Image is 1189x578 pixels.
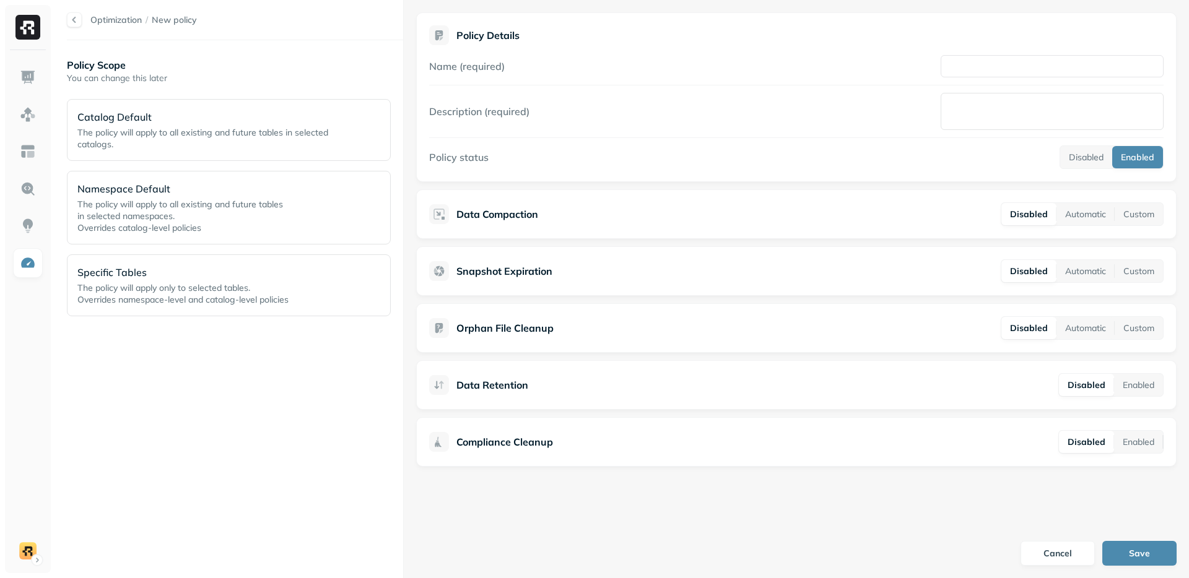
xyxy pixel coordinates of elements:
div: Specific TablesThe policy will apply only to selected tables.Overrides namespace-level and catalo... [67,254,391,316]
p: Compliance Cleanup [456,434,553,449]
img: Assets [20,106,36,123]
button: Cancel [1021,541,1095,566]
button: Enabled [1114,374,1163,396]
img: demo [19,542,37,559]
a: Optimization [90,14,142,25]
p: You can change this later [67,72,403,84]
span: The policy will apply only to selected tables. [77,282,250,293]
div: Catalog DefaultThe policy will apply to all existing and future tables in selected catalogs. [67,99,391,161]
span: New policy [152,14,197,26]
label: Policy status [429,151,489,163]
img: Optimization [20,255,36,271]
p: Namespace Default [77,181,343,196]
p: / [146,14,148,26]
p: Data Compaction [456,207,538,222]
img: Query Explorer [20,181,36,197]
label: Description (required) [429,105,529,118]
button: Disabled [1001,203,1056,225]
span: The policy will apply to all existing and future tables [77,199,283,210]
button: Custom [1115,203,1163,225]
button: Automatic [1056,260,1115,282]
img: Ryft [15,15,40,40]
span: The policy will apply to all existing and future tables in selected catalogs. [77,127,328,150]
button: Custom [1115,260,1163,282]
button: Disabled [1059,431,1114,453]
p: Data Retention [456,377,528,392]
button: Automatic [1056,203,1115,225]
span: Overrides catalog-level policies [77,222,201,233]
button: Disabled [1060,146,1112,168]
button: Automatic [1056,317,1115,339]
button: Disabled [1001,317,1056,339]
nav: breadcrumb [90,14,197,26]
span: in selected namespaces. [77,210,175,222]
button: Disabled [1001,260,1056,282]
img: Insights [20,218,36,234]
button: Custom [1115,317,1163,339]
img: Asset Explorer [20,144,36,160]
p: Orphan File Cleanup [456,321,554,335]
p: Policy Details [456,29,520,41]
button: Disabled [1059,374,1114,396]
div: Namespace DefaultThe policy will apply to all existing and future tablesin selected namespaces.Ov... [67,171,391,244]
label: Name (required) [429,60,505,72]
p: Specific Tables [77,265,343,280]
button: Enabled [1112,146,1163,168]
p: Snapshot Expiration [456,264,552,278]
button: Save [1102,541,1177,566]
span: Overrides namespace-level and catalog-level policies [77,294,289,305]
button: Enabled [1114,431,1163,453]
img: Dashboard [20,69,36,85]
p: Policy Scope [67,58,403,72]
p: Catalog Default [77,110,343,124]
